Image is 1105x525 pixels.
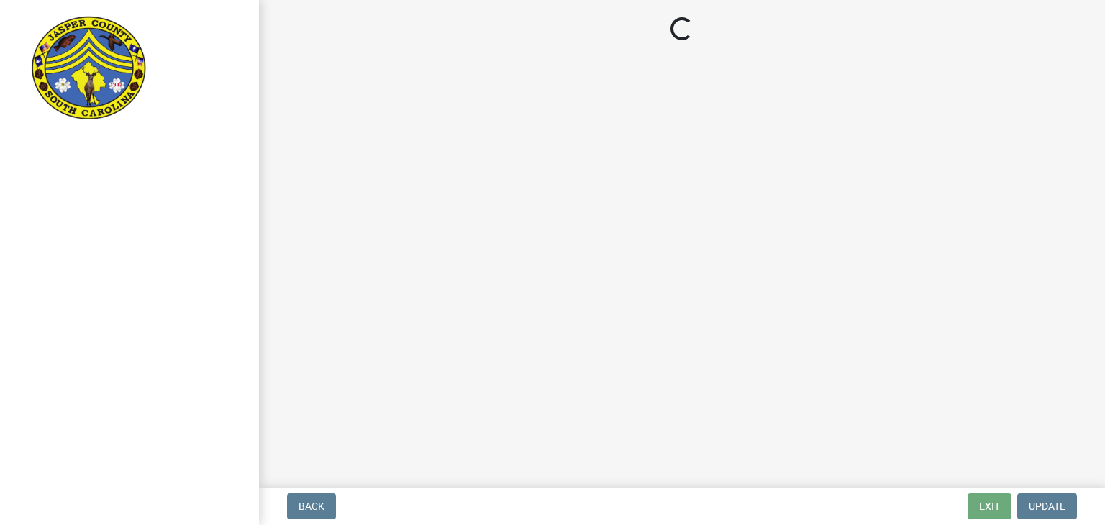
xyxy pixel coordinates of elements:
span: Back [299,501,324,512]
span: Update [1029,501,1065,512]
button: Update [1017,493,1077,519]
button: Back [287,493,336,519]
img: Jasper County, South Carolina [29,15,149,123]
button: Exit [968,493,1011,519]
